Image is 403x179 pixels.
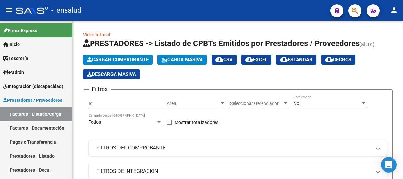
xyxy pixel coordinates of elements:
mat-expansion-panel-header: FILTROS DEL COMPROBANTE [89,140,387,156]
span: EXCEL [245,57,267,63]
span: CSV [215,57,233,63]
button: Carga Masiva [157,55,207,65]
button: Gecros [321,55,355,65]
span: Descarga Masiva [87,71,136,77]
span: Mostrar totalizadores [175,118,218,126]
span: Integración (discapacidad) [3,83,63,90]
mat-panel-title: FILTROS DEL COMPROBANTE [96,144,372,151]
a: Video tutorial [83,32,110,37]
span: Prestadores / Proveedores [3,97,62,104]
mat-icon: menu [5,6,13,14]
span: Gecros [325,57,351,63]
span: Firma Express [3,27,37,34]
div: Open Intercom Messenger [381,157,397,173]
button: Descarga Masiva [83,69,140,79]
mat-icon: cloud_download [280,55,288,63]
span: PRESTADORES -> Listado de CPBTs Emitidos por Prestadores / Proveedores [83,39,360,48]
span: Area [167,101,219,106]
mat-icon: cloud_download [245,55,253,63]
mat-icon: person [390,6,398,14]
span: No [293,101,299,106]
button: Cargar Comprobante [83,55,153,65]
span: Padrón [3,69,24,76]
button: CSV [212,55,237,65]
span: - ensalud [51,3,81,18]
mat-expansion-panel-header: FILTROS DE INTEGRACION [89,163,387,179]
span: Todos [89,119,101,125]
button: EXCEL [241,55,271,65]
span: Carga Masiva [161,57,203,63]
span: Tesorería [3,55,28,62]
button: Estandar [276,55,316,65]
span: Seleccionar Gerenciador [230,101,283,106]
span: Cargar Comprobante [87,57,149,63]
span: (alt+q) [360,41,375,47]
mat-panel-title: FILTROS DE INTEGRACION [96,168,372,175]
app-download-masive: Descarga masiva de comprobantes (adjuntos) [83,69,140,79]
mat-icon: cloud_download [325,55,333,63]
mat-icon: cloud_download [215,55,223,63]
span: Estandar [280,57,312,63]
h3: Filtros [89,85,111,94]
span: Inicio [3,41,20,48]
